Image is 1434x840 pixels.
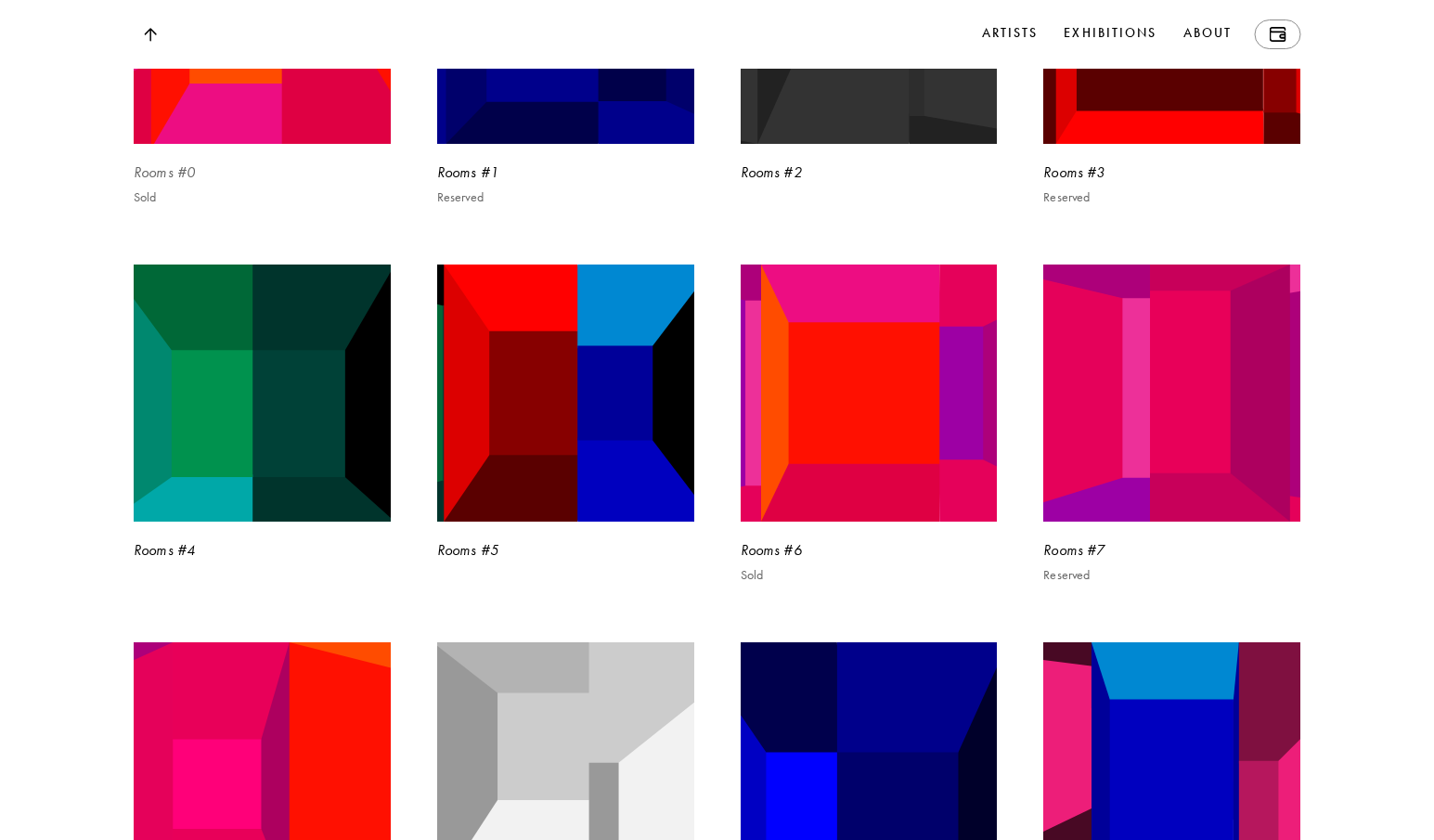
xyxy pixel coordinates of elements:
[437,265,694,642] a: Rooms #5Rooms #5
[978,19,1042,49] a: Artists
[1043,540,1300,561] div: Rooms #7
[134,265,391,522] img: Rooms #4
[437,190,484,205] p: Reserved
[1269,27,1285,42] img: Wallet icon
[437,265,694,522] img: Rooms #5
[1180,19,1236,49] a: About
[134,265,391,642] a: Rooms #4Rooms #4
[741,265,998,642] a: Rooms #6Rooms #6Sold
[1043,162,1300,183] div: Rooms #3
[1043,265,1300,642] a: Rooms #7Rooms #7Reserved
[741,568,764,583] p: Sold
[134,540,391,561] div: Rooms #4
[1043,568,1090,583] p: Reserved
[134,162,391,183] div: Rooms #0
[741,540,998,561] div: Rooms #6
[437,540,694,561] div: Rooms #5
[741,265,998,522] img: Rooms #6
[437,162,694,183] div: Rooms #1
[134,190,157,205] p: Sold
[741,162,998,183] div: Rooms #2
[1043,265,1300,522] img: Rooms #7
[1043,190,1090,205] p: Reserved
[143,28,156,42] img: Top
[1060,19,1160,49] a: Exhibitions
